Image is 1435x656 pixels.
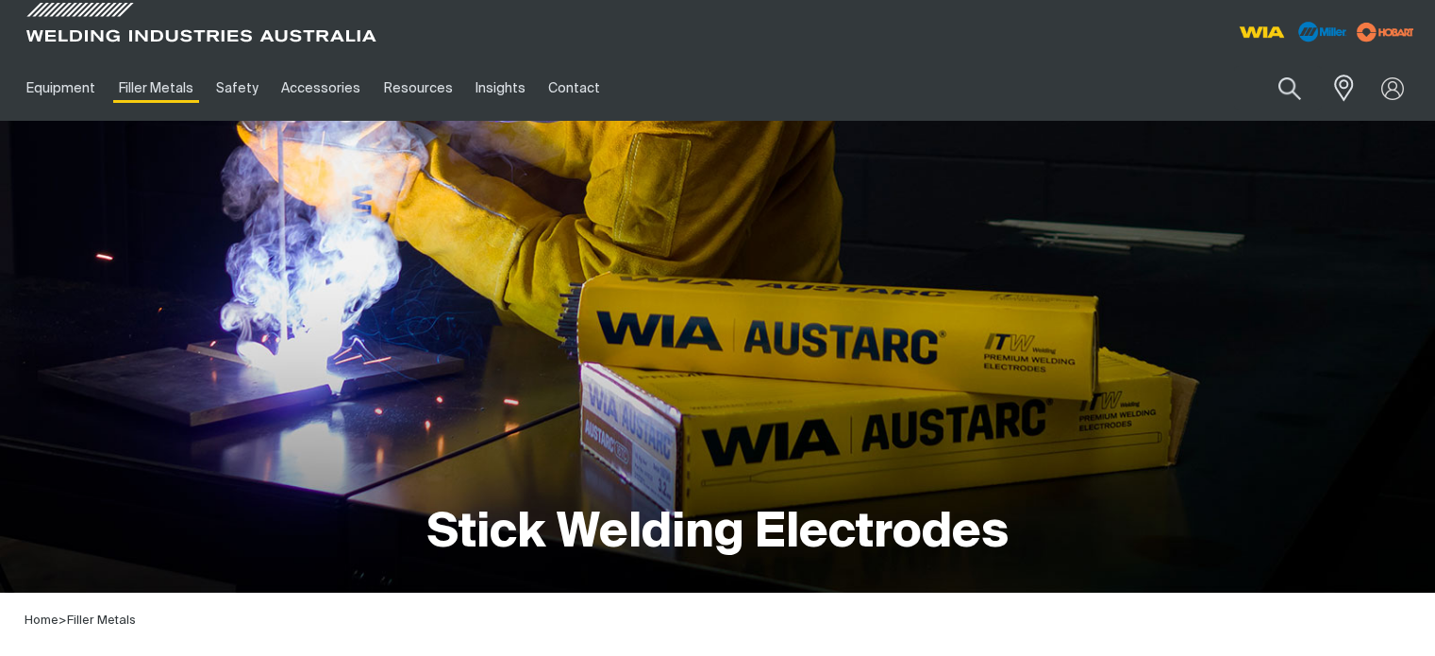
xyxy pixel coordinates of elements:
a: Filler Metals [107,56,204,121]
h1: Stick Welding Electrodes [427,503,1009,564]
a: Accessories [270,56,372,121]
a: Contact [537,56,611,121]
nav: Main [15,56,1069,121]
a: Equipment [15,56,107,121]
a: Insights [464,56,537,121]
button: Search products [1258,66,1322,110]
span: > [58,614,67,627]
img: miller [1351,18,1420,46]
a: Safety [205,56,270,121]
input: Product name or item number... [1234,66,1322,110]
a: Filler Metals [67,614,136,627]
a: Home [25,613,58,627]
a: Resources [373,56,464,121]
span: Home [25,614,58,627]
